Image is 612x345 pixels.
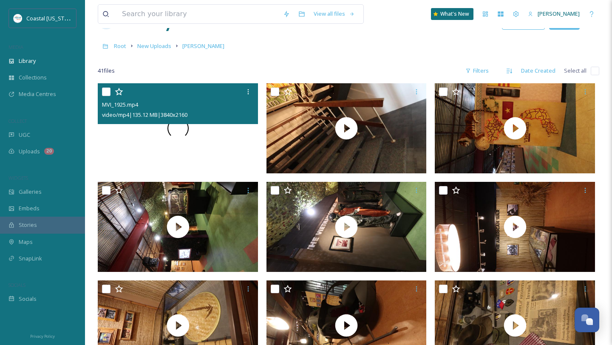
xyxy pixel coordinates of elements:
span: Media Centres [19,90,56,98]
a: Privacy Policy [30,331,55,341]
a: Root [114,41,126,51]
span: [PERSON_NAME] [538,10,580,17]
span: SnapLink [19,255,42,263]
div: 20 [44,148,54,155]
img: download%20%281%29.jpeg [14,14,22,23]
span: Library [19,57,36,65]
span: New Uploads [137,42,171,50]
img: thumbnail [266,182,427,272]
span: Collections [19,74,47,82]
input: Search your library [118,5,279,23]
span: WIDGETS [8,175,28,181]
span: [PERSON_NAME] [182,42,224,50]
span: Privacy Policy [30,334,55,339]
div: Filters [461,62,493,79]
span: video/mp4 | 135.12 MB | 3840 x 2160 [102,111,187,119]
span: Stories [19,221,37,229]
a: New Uploads [137,41,171,51]
img: thumbnail [266,83,427,173]
div: Date Created [517,62,560,79]
img: thumbnail [435,182,595,272]
span: Select all [564,67,586,75]
span: UGC [19,131,30,139]
span: MEDIA [8,44,23,50]
button: Open Chat [575,308,599,332]
span: Maps [19,238,33,246]
img: thumbnail [98,182,258,272]
a: [PERSON_NAME] [524,6,584,22]
span: Root [114,42,126,50]
span: Uploads [19,147,40,156]
a: [PERSON_NAME] [182,41,224,51]
img: thumbnail [435,83,595,173]
span: SOCIALS [8,282,25,288]
span: Embeds [19,204,40,212]
a: View all files [309,6,359,22]
span: Socials [19,295,37,303]
span: 41 file s [98,67,115,75]
span: Galleries [19,188,42,196]
a: What's New [431,8,473,20]
span: MVI_1925.mp4 [102,101,138,108]
span: Coastal [US_STATE] [26,14,75,22]
span: COLLECT [8,118,27,124]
